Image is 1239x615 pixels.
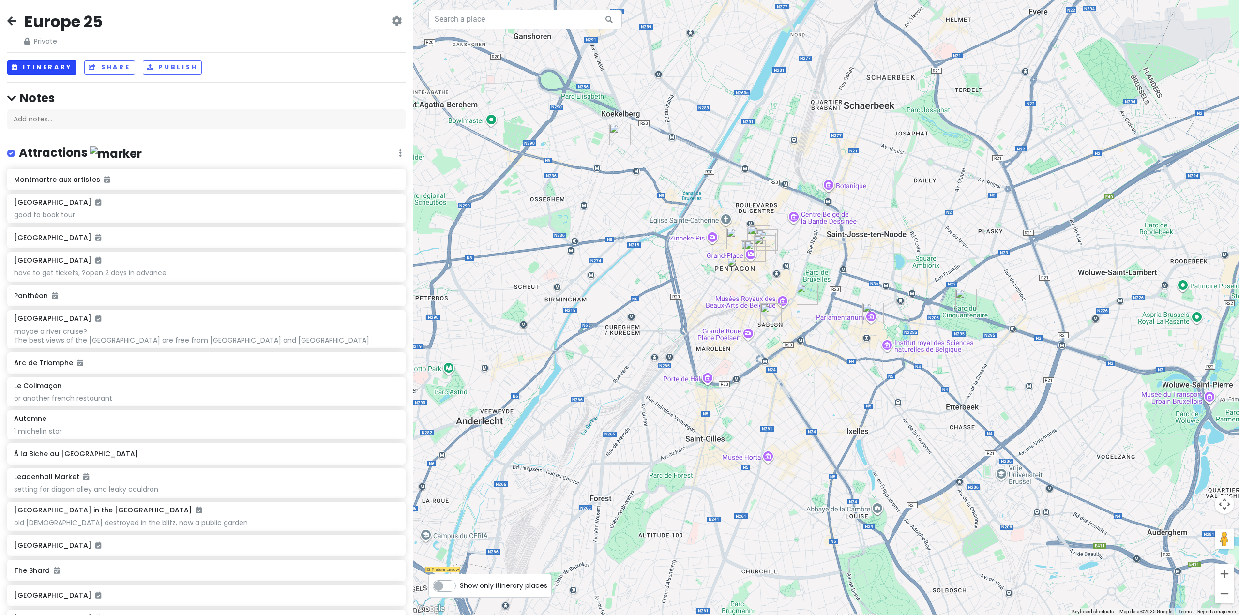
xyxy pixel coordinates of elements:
i: Added to itinerary [52,292,58,299]
img: marker [90,146,142,161]
div: good to book tour [14,210,399,219]
a: Report a map error [1197,609,1236,614]
div: NEUHAUS Bruxelles Grand Place [744,240,766,262]
i: Added to itinerary [95,315,101,322]
i: Added to itinerary [54,567,60,574]
div: maybe a river cruise? The best views of the [GEOGRAPHIC_DATA] are free from [GEOGRAPHIC_DATA] and... [14,327,399,345]
div: Parc du Cinquantenaire [955,289,977,310]
h6: Montmartre aux artistes [14,175,399,184]
h6: [GEOGRAPHIC_DATA] [14,233,399,242]
button: Map camera controls [1215,495,1234,514]
h6: The Shard [14,566,399,575]
h6: [GEOGRAPHIC_DATA] in the [GEOGRAPHIC_DATA] [14,506,202,514]
div: Parlamentarium [862,303,884,324]
h4: Notes [7,90,406,105]
i: Added to itinerary [77,360,83,366]
i: Added to itinerary [95,257,101,264]
h6: [GEOGRAPHIC_DATA] [14,256,101,265]
div: setting for diagon alley and leaky cauldron [14,485,399,494]
button: Zoom out [1215,584,1234,603]
h6: À la Biche au [GEOGRAPHIC_DATA] [14,450,399,458]
i: Added to itinerary [104,176,110,183]
h6: [GEOGRAPHIC_DATA] [14,541,399,550]
h6: Panthéon [14,291,399,300]
button: Publish [143,60,202,75]
span: Show only itinerary places [460,580,547,591]
input: Search a place [428,10,622,29]
div: Grand Place [741,240,762,262]
i: Added to itinerary [95,234,101,241]
div: Mary [755,233,776,254]
i: Added to itinerary [95,592,101,599]
h6: Automne [14,414,46,423]
h6: [GEOGRAPHIC_DATA] [14,198,101,207]
h6: Arc de Triomphe [14,359,399,367]
div: Café Georgette [747,225,768,246]
a: Open this area in Google Maps (opens a new window) [415,602,447,615]
span: Private [24,36,103,46]
div: Delirium Cafés [749,225,770,247]
div: Frederic Blondeel Chocolate Factory & Shop [609,124,631,145]
button: Share [84,60,135,75]
h2: Europe 25 [24,12,103,32]
div: Belgian Beer World Experience [726,228,748,249]
h6: Leadenhall Market [14,472,89,481]
div: Sablon [760,303,782,325]
i: Added to itinerary [83,473,89,480]
div: or another french restaurant [14,394,399,403]
span: Map data ©2025 Google [1119,609,1172,614]
i: Added to itinerary [196,507,202,513]
div: have to get tickets, ?open 2 days in advance [14,269,399,277]
h4: Attractions [19,145,142,161]
a: Terms [1178,609,1192,614]
h6: Le Colimaçon [14,381,62,390]
img: Google [415,602,447,615]
button: Zoom in [1215,564,1234,584]
button: Drag Pegman onto the map to open Street View [1215,529,1234,549]
div: Royal Gallery of Saint Hubert [756,229,778,251]
i: Added to itinerary [95,542,101,549]
div: Add notes... [7,109,406,130]
div: Pierre Marcolini - Brussel Koninginnegalerij [754,235,775,256]
button: Keyboard shortcuts [1072,608,1114,615]
i: Added to itinerary [95,199,101,206]
div: Royal Palace of Brussels [797,284,818,305]
h6: [GEOGRAPHIC_DATA] [14,591,399,600]
div: Manneken Pis [727,257,748,278]
h6: [GEOGRAPHIC_DATA] [14,314,101,323]
button: Itinerary [7,60,76,75]
div: 1 michelin star [14,427,399,435]
div: old [DEMOGRAPHIC_DATA] destroyed in the blitz, now a public garden [14,518,399,527]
